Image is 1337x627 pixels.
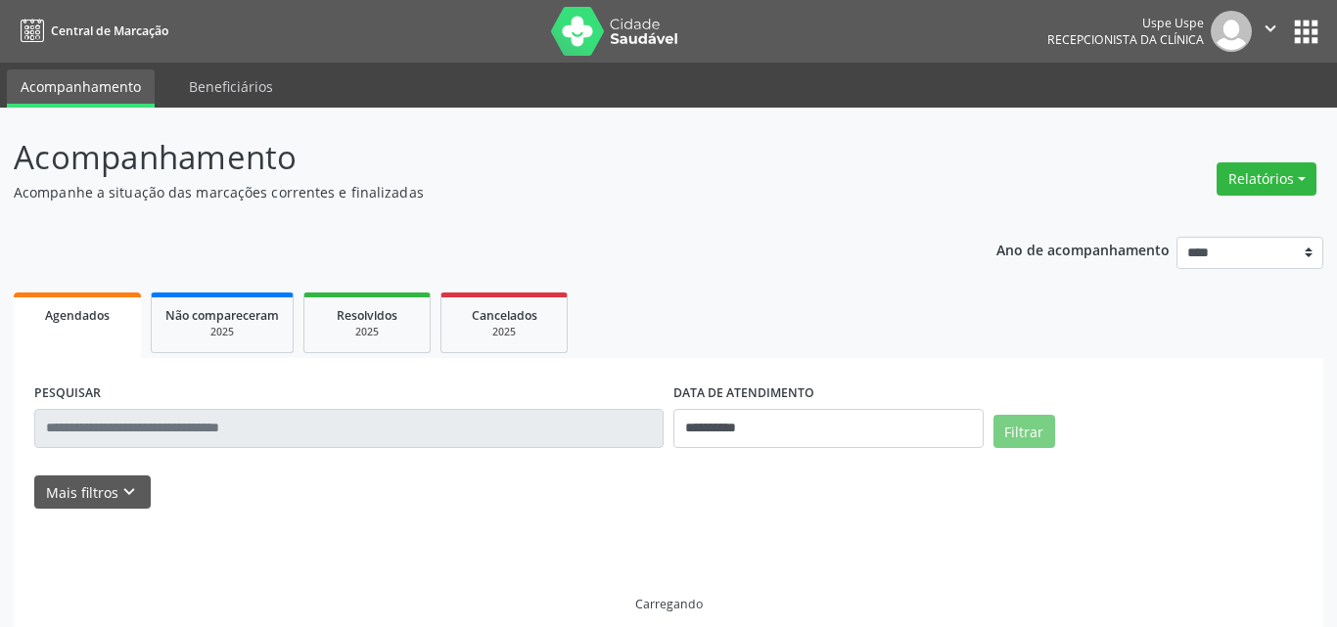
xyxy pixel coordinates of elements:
[993,415,1055,448] button: Filtrar
[165,325,279,339] div: 2025
[14,15,168,47] a: Central de Marcação
[1211,11,1252,52] img: img
[1217,162,1316,196] button: Relatórios
[455,325,553,339] div: 2025
[1289,15,1323,49] button: apps
[1260,18,1281,39] i: 
[14,182,931,202] p: Acompanhe a situação das marcações correntes e finalizadas
[34,475,151,510] button: Mais filtroskeyboard_arrow_down
[51,22,168,39] span: Central de Marcação
[673,379,814,409] label: DATA DE ATENDIMENTO
[1252,11,1289,52] button: 
[34,379,101,409] label: PESQUISAR
[45,307,110,324] span: Agendados
[118,481,140,503] i: keyboard_arrow_down
[996,237,1170,261] p: Ano de acompanhamento
[337,307,397,324] span: Resolvidos
[318,325,416,339] div: 2025
[635,596,703,612] div: Carregando
[1047,31,1204,48] span: Recepcionista da clínica
[175,69,287,104] a: Beneficiários
[14,133,931,182] p: Acompanhamento
[472,307,537,324] span: Cancelados
[1047,15,1204,31] div: Uspe Uspe
[165,307,279,324] span: Não compareceram
[7,69,155,108] a: Acompanhamento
